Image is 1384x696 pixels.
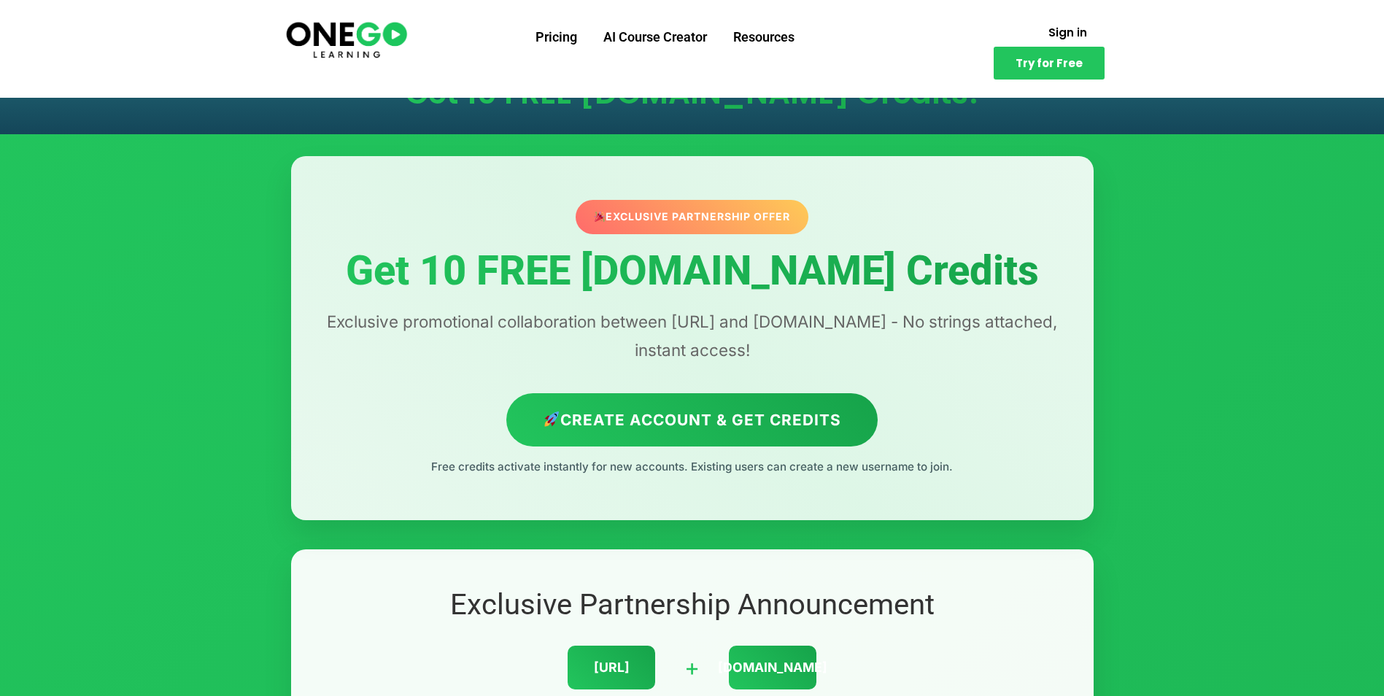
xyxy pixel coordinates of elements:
[1031,18,1105,47] a: Sign in
[506,393,878,446] a: Create Account & Get Credits
[320,457,1064,476] p: Free credits activate instantly for new accounts. Existing users can create a new username to join.
[544,411,560,427] img: 🚀
[684,649,700,686] div: +
[595,212,605,222] img: 🎉
[522,18,590,56] a: Pricing
[576,200,808,233] div: Exclusive Partnership Offer
[320,308,1064,363] p: Exclusive promotional collaboration between [URL] and [DOMAIN_NAME] - No strings attached, instan...
[320,586,1064,624] h2: Exclusive Partnership Announcement
[590,18,720,56] a: AI Course Creator
[320,249,1064,294] h1: Get 10 FREE [DOMAIN_NAME] Credits
[306,78,1079,109] h1: Get 10 FREE [DOMAIN_NAME] Credits!
[994,47,1105,80] a: Try for Free
[1016,58,1083,69] span: Try for Free
[568,646,655,689] div: [URL]
[1048,27,1087,38] span: Sign in
[729,646,816,689] div: [DOMAIN_NAME]
[720,18,808,56] a: Resources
